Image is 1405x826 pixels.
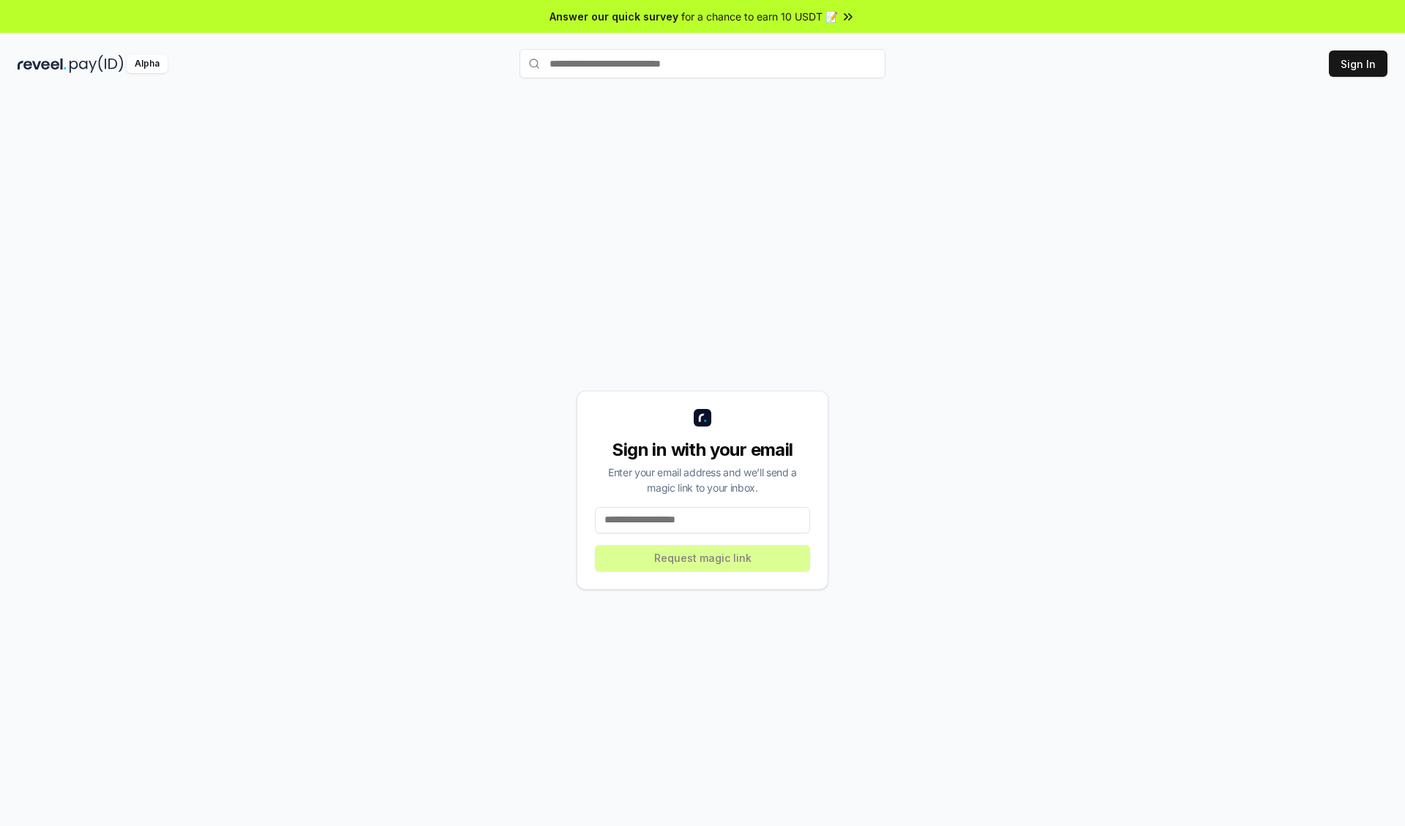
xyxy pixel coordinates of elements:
img: reveel_dark [18,55,67,73]
div: Enter your email address and we’ll send a magic link to your inbox. [595,465,810,495]
span: Answer our quick survey [550,9,678,24]
img: logo_small [694,409,711,427]
img: pay_id [70,55,124,73]
div: Alpha [127,55,168,73]
div: Sign in with your email [595,438,810,462]
button: Sign In [1329,50,1387,77]
span: for a chance to earn 10 USDT 📝 [681,9,838,24]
